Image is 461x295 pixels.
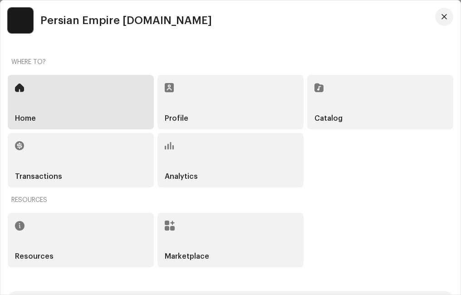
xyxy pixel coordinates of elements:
[8,51,453,73] re-a-nav-header: Where to?
[165,253,209,260] h5: Marketplace
[15,173,62,180] h5: Transactions
[15,253,54,260] h5: Resources
[8,189,453,211] re-a-nav-header: Resources
[165,115,188,122] h5: Profile
[15,115,36,122] h5: Home
[8,8,33,33] img: 0a5ca12c-3e1d-4fcd-8163-262ad4c836ab
[314,115,343,122] h5: Catalog
[40,15,212,26] span: Persian Empire [DOMAIN_NAME]
[165,173,198,180] h5: Analytics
